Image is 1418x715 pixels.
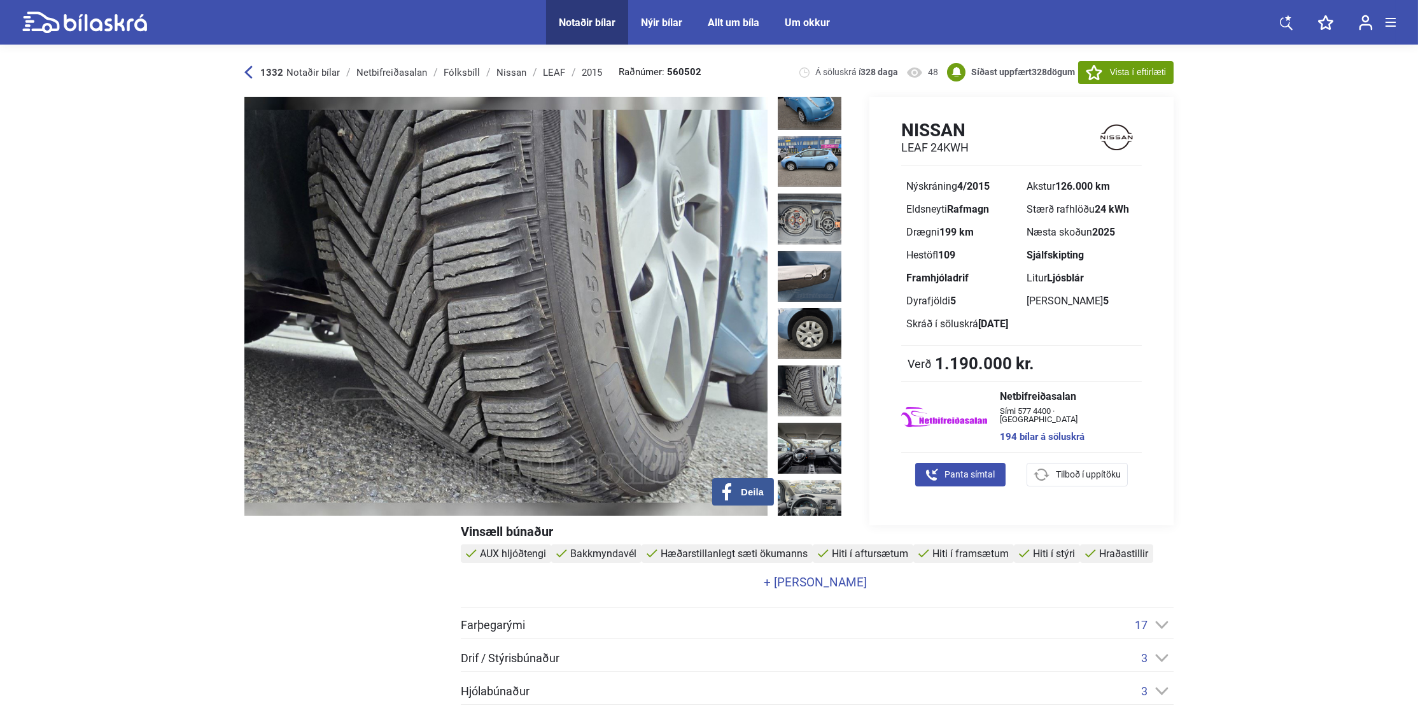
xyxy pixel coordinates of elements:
[461,525,1174,538] div: Vinsæll búnaður
[939,226,974,238] b: 199 km
[543,67,565,78] div: LEAF
[1141,651,1148,665] span: 3
[778,136,841,187] img: 1728397253_2167106102296476488_697225642636496.jpg
[815,66,898,78] span: Á söluskrá í
[1027,273,1137,283] div: Litur
[1135,618,1148,632] span: 17
[1056,468,1121,481] span: Tilboð í uppítöku
[778,480,841,531] img: 1728397255_6394170006396553571_697228223630601.jpg
[461,686,530,697] span: Hjólabúnaður
[901,141,969,155] h2: LEAF 24KWH
[938,249,955,261] b: 109
[1000,407,1129,423] span: Sími 577 4400 · [GEOGRAPHIC_DATA]
[1032,67,1047,77] span: 328
[1095,203,1129,215] b: 24 kWh
[661,548,808,560] span: Hæðarstillanlegt sæti ökumanns
[356,67,427,78] div: Netbifreiðasalan
[461,619,525,631] span: Farþegarými
[906,204,1016,215] div: Eldsneyti
[1027,227,1137,237] div: Næsta skoðun
[708,17,759,29] a: Allt um bíla
[1000,392,1129,402] span: Netbifreiðasalan
[1000,432,1129,442] a: 194 bílar á söluskrá
[461,576,1170,588] a: + [PERSON_NAME]
[778,308,841,359] img: 1728397253_2687448793773894184_697226289164241.jpg
[1141,684,1148,698] span: 3
[1078,61,1174,84] button: Vista í eftirlæti
[286,67,340,78] span: Notaðir bílar
[1027,296,1137,306] div: [PERSON_NAME]
[778,79,841,130] img: 1728397252_6095434108050417540_697224912933713.jpg
[908,357,932,370] span: Verð
[906,227,1016,237] div: Drægni
[260,67,283,78] b: 1332
[778,251,841,302] img: 1728397264_2430864976237197128_697237174368984.jpg
[582,67,602,78] div: 2015
[496,67,526,78] div: Nissan
[1027,181,1137,192] div: Akstur
[1033,548,1075,560] span: Hiti í stýri
[971,67,1075,77] b: Síðast uppfært dögum
[1092,119,1142,155] img: logo Nissan LEAF 24KWH
[832,548,908,560] span: Hiti í aftursætum
[950,295,956,307] b: 5
[667,67,701,77] b: 560502
[1110,66,1166,79] span: Vista í eftirlæti
[778,423,841,474] img: 1728397255_8870032502063022588_697227612255935.jpg
[906,319,1016,329] div: Skráð í söluskrá
[978,318,1008,330] b: [DATE]
[906,272,969,284] b: Framhjóladrif
[906,181,1016,192] div: Nýskráning
[778,365,841,416] img: 1728397254_2944443644553382046_697226918421805.jpg
[932,548,1009,560] span: Hiti í framsætum
[860,67,898,77] b: 328 daga
[906,296,1016,306] div: Dyrafjöldi
[559,17,615,29] a: Notaðir bílar
[947,203,989,215] b: Rafmagn
[944,468,995,481] span: Panta símtal
[1092,226,1115,238] b: 2025
[778,194,841,244] img: 1728397265_8026024323019406435_697237928490116.jpg
[480,548,546,560] span: AUX hljóðtengi
[1027,204,1137,215] div: Stærð rafhlöðu
[1047,272,1084,284] b: Ljósblár
[1103,295,1109,307] b: 5
[785,17,830,29] a: Um okkur
[1027,249,1084,261] b: Sjálfskipting
[641,17,682,29] a: Nýir bílar
[935,355,1034,372] b: 1.190.000 kr.
[901,120,969,141] h1: Nissan
[619,67,701,77] span: Raðnúmer:
[1359,15,1373,31] img: user-login.svg
[741,486,764,498] span: Deila
[906,250,1016,260] div: Hestöfl
[928,66,938,78] span: 48
[461,653,559,664] span: Drif / Stýrisbúnaður
[712,478,774,506] button: Deila
[444,67,480,78] div: Fólksbíll
[1055,180,1110,192] b: 126.000 km
[570,548,636,560] span: Bakkmyndavél
[957,180,990,192] b: 4/2015
[1099,548,1148,560] span: Hraðastillir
